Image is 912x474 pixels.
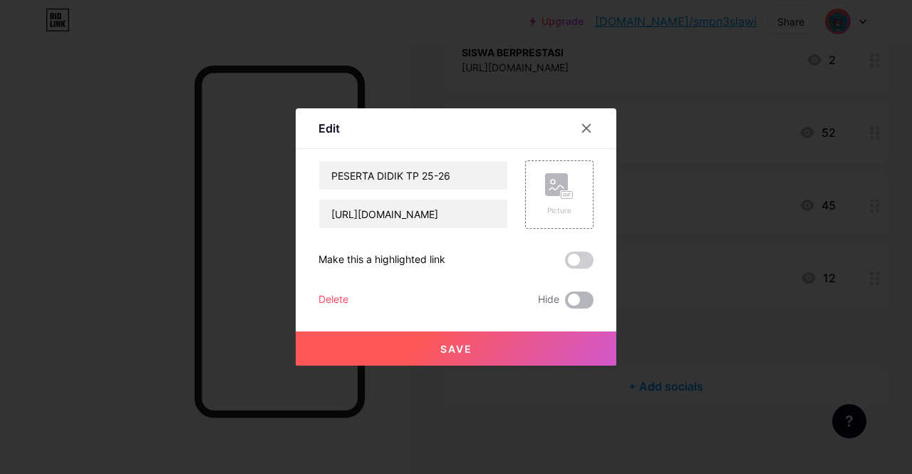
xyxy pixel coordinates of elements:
span: Save [440,343,472,355]
input: URL [319,200,507,228]
button: Save [296,331,616,366]
div: Make this a highlighted link [318,252,445,269]
input: Title [319,161,507,190]
div: Delete [318,292,348,309]
span: Hide [538,292,559,309]
div: Edit [318,120,340,137]
div: Picture [545,205,574,216]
